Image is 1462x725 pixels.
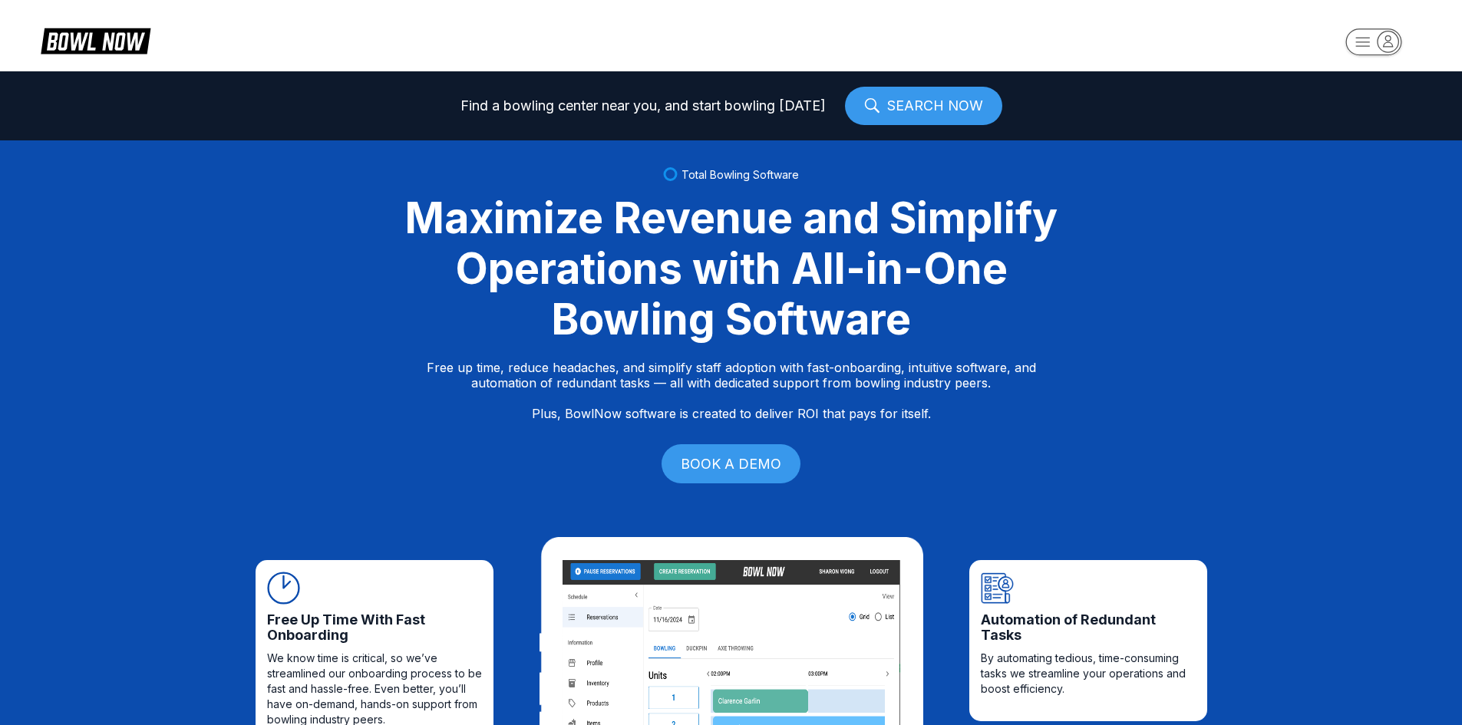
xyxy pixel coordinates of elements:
[267,612,482,643] span: Free Up Time With Fast Onboarding
[981,651,1196,697] span: By automating tedious, time-consuming tasks we streamline your operations and boost efficiency.
[460,98,826,114] span: Find a bowling center near you, and start bowling [DATE]
[681,168,799,181] span: Total Bowling Software
[427,360,1036,421] p: Free up time, reduce headaches, and simplify staff adoption with fast-onboarding, intuitive softw...
[662,444,800,483] a: BOOK A DEMO
[386,193,1077,344] div: Maximize Revenue and Simplify Operations with All-in-One Bowling Software
[845,87,1002,125] a: SEARCH NOW
[981,612,1196,643] span: Automation of Redundant Tasks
